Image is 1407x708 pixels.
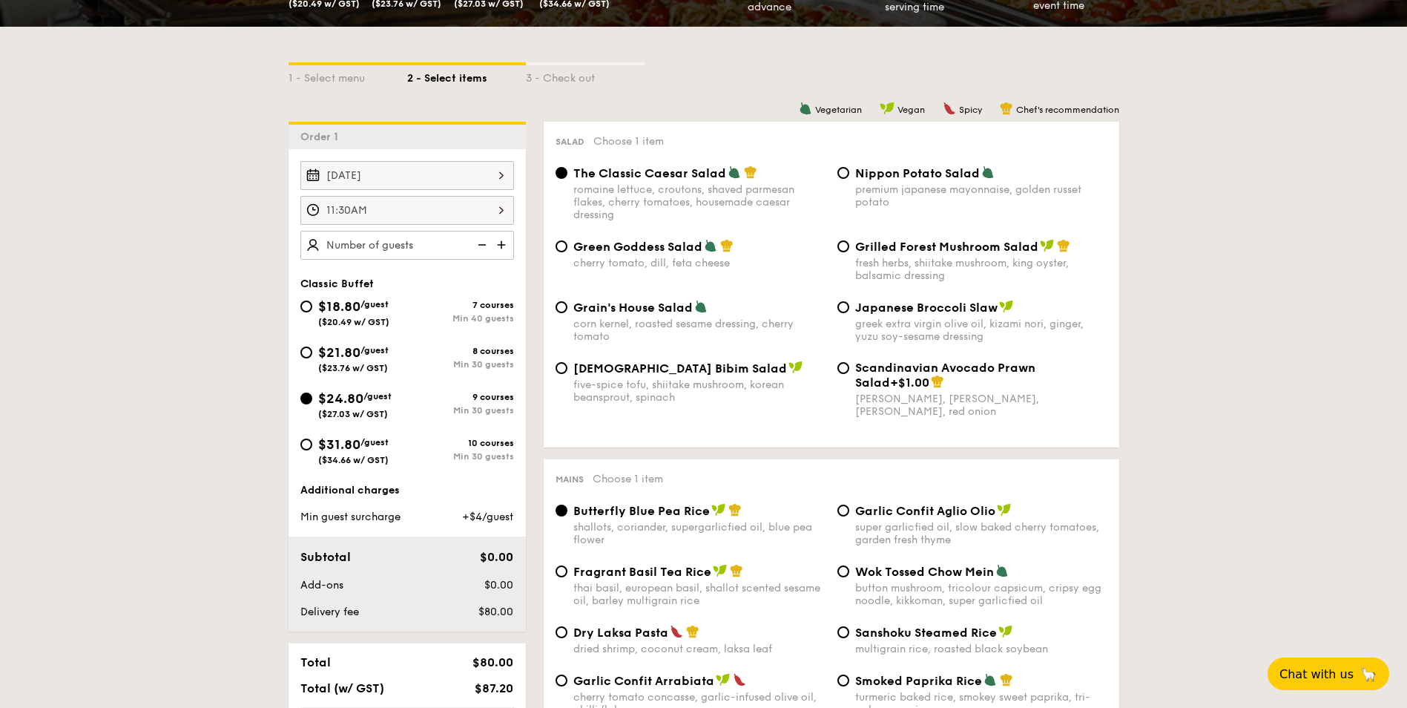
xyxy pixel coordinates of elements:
[556,474,584,485] span: Mains
[837,167,849,179] input: Nippon Potato Saladpremium japanese mayonnaise, golden russet potato
[573,378,826,404] div: five-spice tofu, shiitake mushroom, korean beansprout, spinach
[711,503,726,517] img: icon-vegan.f8ff3823.svg
[837,301,849,313] input: Japanese Broccoli Slawgreek extra virgin olive oil, kizami nori, ginger, yuzu soy-sesame dressing
[1057,239,1070,252] img: icon-chef-hat.a58ddaea.svg
[815,105,862,115] span: Vegetarian
[999,300,1014,313] img: icon-vegan.f8ff3823.svg
[318,317,389,327] span: ($20.49 w/ GST)
[983,673,997,686] img: icon-vegetarian.fe4039eb.svg
[300,511,401,523] span: Min guest surcharge
[837,566,849,577] input: Wok Tossed Chow Meinbutton mushroom, tricolour capsicum, cripsy egg noodle, kikkoman, super garli...
[799,102,812,115] img: icon-vegetarian.fe4039eb.svg
[855,643,1107,655] div: multigrain rice, roasted black soybean
[318,363,388,373] span: ($23.76 w/ GST)
[573,582,826,607] div: thai basil, european basil, shallot scented sesame oil, barley multigrain rice
[788,361,803,374] img: icon-vegan.f8ff3823.svg
[855,166,980,180] span: Nippon Potato Salad
[472,655,513,669] span: $80.00
[573,643,826,655] div: dried shrimp, coconut cream, laksa leaf
[686,625,699,638] img: icon-chef-hat.a58ddaea.svg
[931,375,944,388] img: icon-chef-hat.a58ddaea.svg
[981,165,995,179] img: icon-vegetarian.fe4039eb.svg
[407,405,514,416] div: Min 30 guests
[855,674,982,688] span: Smoked Paprika Rice
[300,196,514,225] input: Event time
[556,675,567,686] input: Garlic Confit Arrabiatacherry tomato concasse, garlic-infused olive oil, chilli flakes
[300,579,343,591] span: Add-ons
[713,564,728,577] img: icon-vegan.f8ff3823.svg
[733,673,746,686] img: icon-spicy.37a8142b.svg
[855,183,1107,209] div: premium japanese mayonnaise, golden russet potato
[363,391,392,401] span: /guest
[318,390,363,407] span: $24.80
[720,239,734,252] img: icon-chef-hat.a58ddaea.svg
[300,161,514,190] input: Event date
[407,359,514,370] div: Min 30 guests
[300,606,359,618] span: Delivery fee
[318,409,388,419] span: ($27.03 w/ GST)
[855,521,1107,546] div: super garlicfied oil, slow baked cherry tomatoes, garden fresh thyme
[360,299,389,309] span: /guest
[1268,658,1389,690] button: Chat with us🦙
[943,102,956,115] img: icon-spicy.37a8142b.svg
[360,345,389,355] span: /guest
[728,165,741,179] img: icon-vegetarian.fe4039eb.svg
[300,231,514,260] input: Number of guests
[573,183,826,221] div: romaine lettuce, croutons, shaved parmesan flakes, cherry tomatoes, housemade caesar dressing
[475,681,513,695] span: $87.20
[704,239,717,252] img: icon-vegetarian.fe4039eb.svg
[300,393,312,404] input: $24.80/guest($27.03 w/ GST)9 coursesMin 30 guests
[556,362,567,374] input: [DEMOGRAPHIC_DATA] Bibim Saladfive-spice tofu, shiitake mushroom, korean beansprout, spinach
[573,504,710,518] span: Butterfly Blue Pea Rice
[573,166,726,180] span: The Classic Caesar Salad
[407,438,514,448] div: 10 courses
[593,135,664,148] span: Choose 1 item
[300,278,374,290] span: Classic Buffet
[318,298,360,315] span: $18.80
[318,344,360,361] span: $21.80
[880,102,894,115] img: icon-vegan.f8ff3823.svg
[730,564,743,577] img: icon-chef-hat.a58ddaea.svg
[855,240,1038,254] span: Grilled Forest Mushroom Salad
[300,681,384,695] span: Total (w/ GST)
[484,579,513,591] span: $0.00
[997,503,1012,517] img: icon-vegan.f8ff3823.svg
[462,511,513,523] span: +$4/guest
[573,301,693,315] span: Grain's House Salad
[837,505,849,517] input: Garlic Confit Aglio Oliosuper garlicfied oil, slow baked cherry tomatoes, garden fresh thyme
[407,346,514,356] div: 8 courses
[593,473,663,485] span: Choose 1 item
[744,165,757,179] img: icon-chef-hat.a58ddaea.svg
[855,582,1107,607] div: button mushroom, tricolour capsicum, cripsy egg noodle, kikkoman, super garlicfied oil
[837,362,849,374] input: Scandinavian Avocado Prawn Salad+$1.00[PERSON_NAME], [PERSON_NAME], [PERSON_NAME], red onion
[837,240,849,252] input: Grilled Forest Mushroom Saladfresh herbs, shiitake mushroom, king oyster, balsamic dressing
[300,439,312,450] input: $31.80/guest($34.66 w/ GST)10 coursesMin 30 guests
[573,626,668,640] span: Dry Laksa Pasta
[1360,666,1377,683] span: 🦙
[573,257,826,269] div: cherry tomato, dill, feta cheese
[300,550,351,564] span: Subtotal
[1040,239,1055,252] img: icon-vegan.f8ff3823.svg
[556,505,567,517] input: Butterfly Blue Pea Riceshallots, coriander, supergarlicfied oil, blue pea flower
[318,455,389,465] span: ($34.66 w/ GST)
[573,240,702,254] span: Green Goddess Salad
[855,318,1107,343] div: greek extra virgin olive oil, kizami nori, ginger, yuzu soy-sesame dressing
[855,565,994,579] span: Wok Tossed Chow Mein
[469,231,492,259] img: icon-reduce.1d2dbef1.svg
[1016,105,1119,115] span: Chef's recommendation
[407,313,514,324] div: Min 40 guests
[959,105,982,115] span: Spicy
[897,105,925,115] span: Vegan
[492,231,514,259] img: icon-add.58712e84.svg
[837,675,849,686] input: Smoked Paprika Riceturmeric baked rice, smokey sweet paprika, tri-colour capsicum
[837,626,849,638] input: Sanshoku Steamed Ricemultigrain rice, roasted black soybean
[855,504,995,518] span: Garlic Confit Aglio Olio
[573,565,711,579] span: Fragrant Basil Tea Rice
[1000,673,1013,686] img: icon-chef-hat.a58ddaea.svg
[556,626,567,638] input: Dry Laksa Pastadried shrimp, coconut cream, laksa leaf
[300,131,344,143] span: Order 1
[573,361,787,376] span: [DEMOGRAPHIC_DATA] Bibim Salad
[556,301,567,313] input: Grain's House Saladcorn kernel, roasted sesame dressing, cherry tomato
[998,625,1013,638] img: icon-vegan.f8ff3823.svg
[995,564,1009,577] img: icon-vegetarian.fe4039eb.svg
